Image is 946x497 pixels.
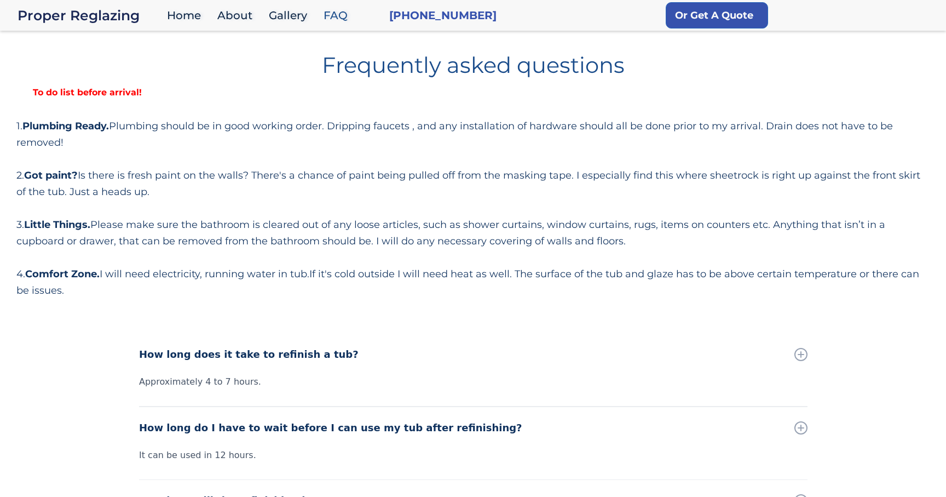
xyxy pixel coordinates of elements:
[139,375,807,389] div: Approximately 4 to 7 hours.
[263,4,318,27] a: Gallery
[18,8,161,23] div: Proper Reglazing
[22,120,109,132] strong: Plumbing Ready.
[25,268,100,280] strong: Comfort Zone.
[139,347,359,362] div: How long does it take to refinish a tub?
[16,87,158,98] strong: To do list before arrival!
[24,169,78,181] strong: Got paint?
[161,4,212,27] a: Home
[16,45,930,76] h1: Frequently asked questions
[389,8,497,23] a: [PHONE_NUMBER]
[666,2,768,28] a: Or Get A Quote
[212,4,263,27] a: About
[24,219,90,231] strong: Little Things.
[16,118,930,299] div: 1. Plumbing should be in good working order. Dripping faucets , and any installation of hardware ...
[18,8,161,23] a: home
[318,4,359,27] a: FAQ
[139,420,522,436] div: How long do I have to wait before I can use my tub after refinishing?
[139,449,807,462] div: It can be used in 12 hours.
